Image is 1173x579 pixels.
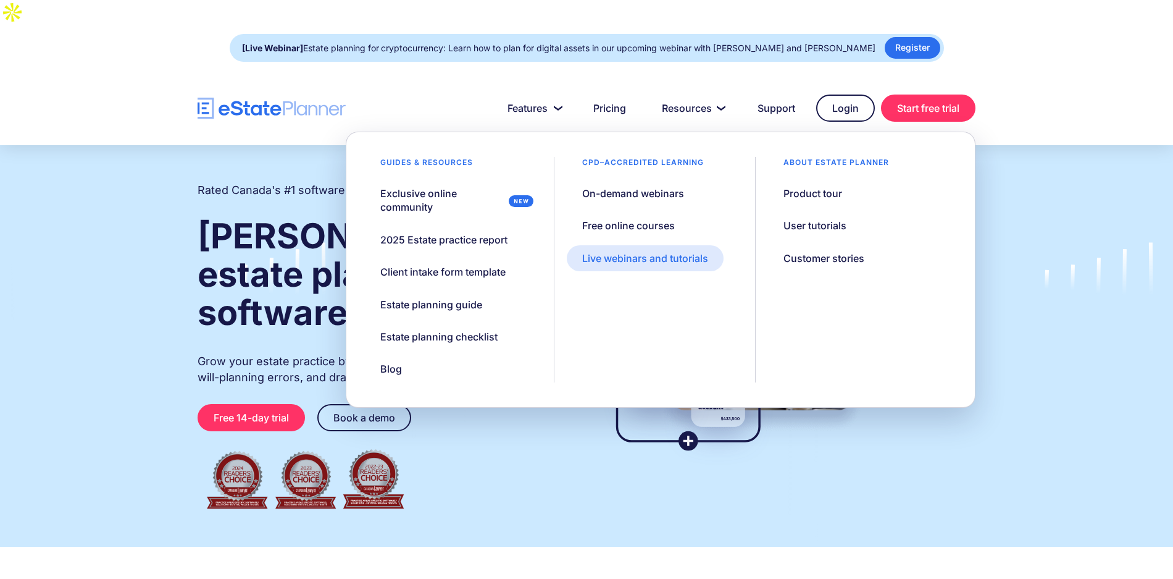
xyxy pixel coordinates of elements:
strong: [PERSON_NAME] and estate planning software [198,215,561,334]
div: Customer stories [783,251,864,265]
a: Free online courses [567,213,690,239]
a: Blog [365,356,417,382]
a: Login [816,95,875,122]
div: 2025 Estate practice report [380,233,507,247]
a: Free 14-day trial [198,404,305,431]
a: Estate planning guide [365,292,498,318]
a: Book a demo [317,404,411,431]
div: Free online courses [582,219,675,232]
a: home [198,98,346,119]
a: Features [493,96,572,120]
div: Guides & resources [365,157,488,174]
a: Support [743,96,810,120]
div: User tutorials [783,219,846,232]
a: Product tour [768,180,858,206]
a: Client intake form template [365,259,521,285]
div: Blog [380,362,402,376]
div: Estate planning guide [380,298,482,311]
a: User tutorials [768,213,862,239]
div: Exclusive online community [380,187,504,214]
a: Register [885,37,940,59]
strong: [Live Webinar] [242,43,303,53]
div: Client intake form template [380,265,506,279]
div: Estate planning checklist [380,330,498,344]
div: Estate planning for cryptocurrency: Learn how to plan for digital assets in our upcoming webinar ... [242,40,875,57]
a: Customer stories [768,245,880,271]
a: 2025 Estate practice report [365,227,523,253]
a: Live webinars and tutorials [567,245,724,271]
p: Grow your estate practice by streamlining client intake, reducing will-planning errors, and draft... [198,353,563,386]
div: CPD–accredited learning [567,157,719,174]
a: Resources [647,96,737,120]
a: Pricing [578,96,641,120]
a: Start free trial [881,95,975,122]
a: Estate planning checklist [365,324,513,350]
div: Product tour [783,187,842,200]
div: On-demand webinars [582,187,684,200]
a: Exclusive online community [365,180,541,221]
a: On-demand webinars [567,180,699,206]
h2: Rated Canada's #1 software for estate practitioners [198,182,469,198]
div: About estate planner [768,157,904,174]
div: Live webinars and tutorials [582,251,708,265]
